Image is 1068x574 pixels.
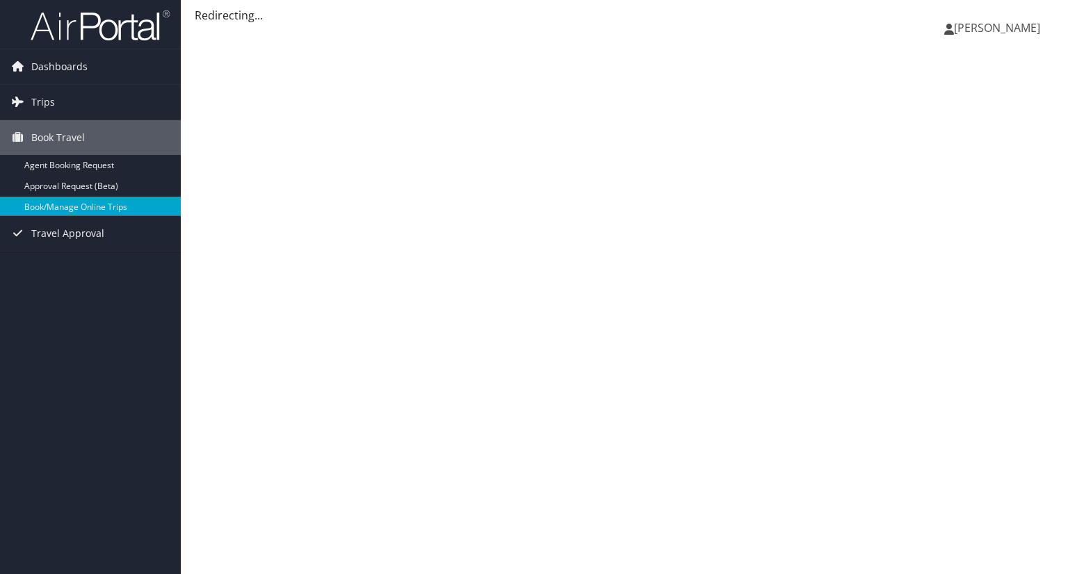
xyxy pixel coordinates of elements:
img: airportal-logo.png [31,9,170,42]
span: Book Travel [31,120,85,155]
span: Travel Approval [31,216,104,251]
div: Redirecting... [195,7,1054,24]
span: [PERSON_NAME] [954,20,1040,35]
span: Dashboards [31,49,88,84]
a: [PERSON_NAME] [944,7,1054,49]
span: Trips [31,85,55,120]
